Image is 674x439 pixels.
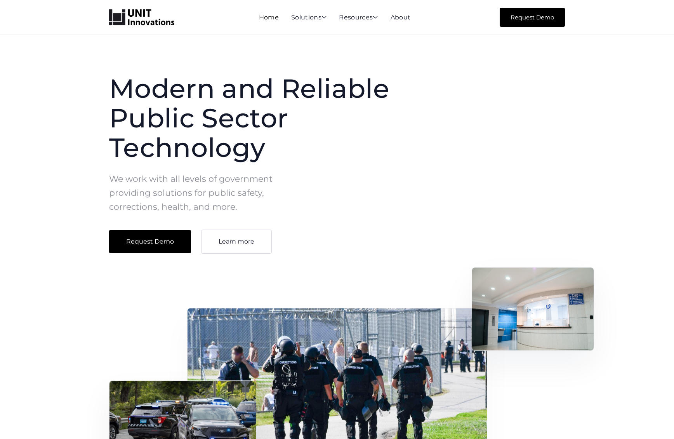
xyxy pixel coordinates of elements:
[635,402,674,439] iframe: Chat Widget
[500,8,565,27] a: Request Demo
[291,14,327,21] div: Solutions
[201,230,272,254] a: Learn more
[373,14,378,20] span: 
[109,9,174,26] a: home
[291,14,327,21] div: Solutions
[321,14,327,20] span: 
[259,14,279,21] a: Home
[339,14,378,21] div: Resources
[391,14,411,21] a: About
[339,14,378,21] div: Resources
[109,74,427,162] h1: Modern and Reliable Public Sector Technology
[109,172,288,214] p: We work with all levels of government providing solutions for public safety, corrections, health,...
[109,230,191,253] a: Request Demo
